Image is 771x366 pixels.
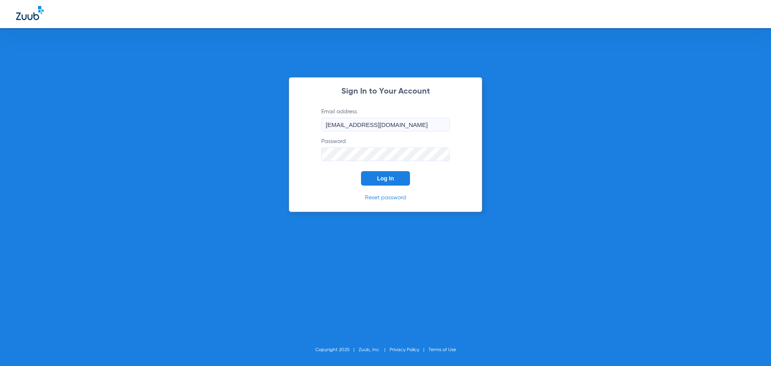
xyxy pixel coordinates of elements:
[309,88,462,96] h2: Sign In to Your Account
[365,195,406,200] a: Reset password
[428,348,456,352] a: Terms of Use
[359,346,390,354] li: Zuub, Inc.
[16,6,44,20] img: Zuub Logo
[377,175,394,182] span: Log In
[361,171,410,186] button: Log In
[321,108,450,131] label: Email address
[731,327,771,366] iframe: Chat Widget
[390,348,419,352] a: Privacy Policy
[321,137,450,161] label: Password
[321,118,450,131] input: Email address
[315,346,359,354] li: Copyright 2025
[321,147,450,161] input: Password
